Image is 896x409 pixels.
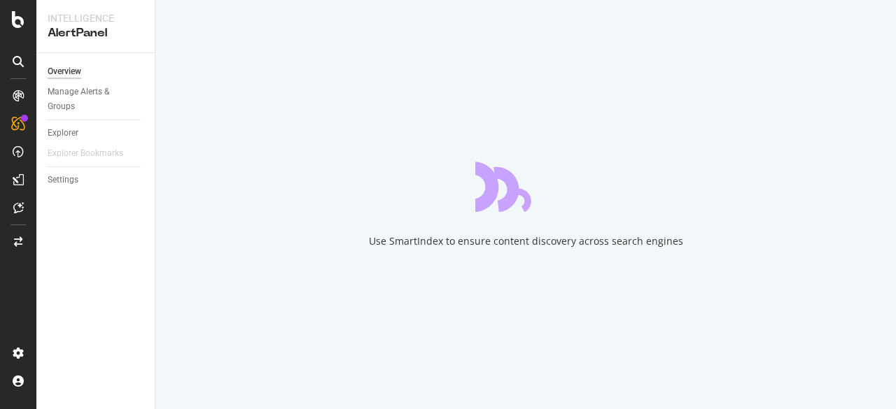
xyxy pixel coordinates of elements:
[48,173,78,187] div: Settings
[48,126,145,141] a: Explorer
[48,173,145,187] a: Settings
[48,146,137,161] a: Explorer Bookmarks
[475,162,576,212] div: animation
[48,11,143,25] div: Intelligence
[48,126,78,141] div: Explorer
[48,25,143,41] div: AlertPanel
[48,64,145,79] a: Overview
[48,64,81,79] div: Overview
[369,234,683,248] div: Use SmartIndex to ensure content discovery across search engines
[48,146,123,161] div: Explorer Bookmarks
[48,85,145,114] a: Manage Alerts & Groups
[48,85,132,114] div: Manage Alerts & Groups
